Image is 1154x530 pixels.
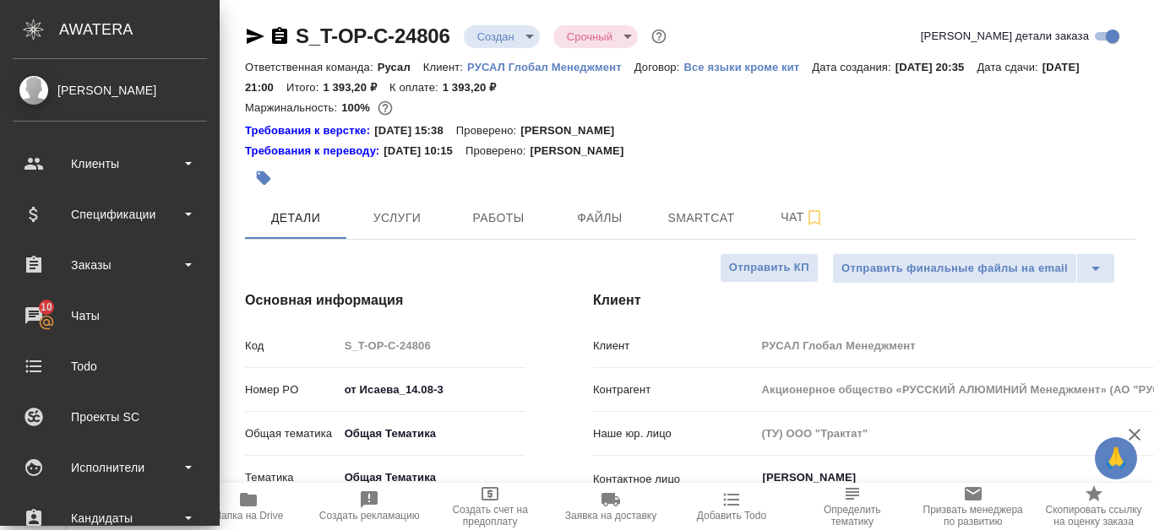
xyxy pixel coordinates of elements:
p: Проверено: [456,122,521,139]
p: Общая тематика [245,425,339,442]
span: Отправить финальные файлы на email [841,259,1068,279]
div: Спецификации [13,202,207,227]
div: Общая Тематика [339,419,525,448]
p: Ответственная команда: [245,61,378,73]
div: Todo [13,354,207,379]
p: Контактное лицо [593,471,756,488]
p: Все языки кроме кит [683,61,812,73]
p: Клиент [593,338,756,354]
p: Клиент: [423,61,467,73]
p: Наше юр. лицо [593,425,756,442]
div: Создан [553,25,638,48]
button: Отправить финальные файлы на email [832,253,1077,284]
p: Русал [378,61,423,73]
span: Скопировать ссылку на оценку заказа [1043,504,1144,527]
button: Определить тематику [792,483,912,530]
button: Скопировать ссылку для ЯМессенджера [245,26,265,46]
p: [PERSON_NAME] [530,143,636,160]
p: [PERSON_NAME] [520,122,627,139]
a: Все языки кроме кит [683,59,812,73]
p: К оплате: [389,81,443,94]
button: Отправить КП [720,253,819,283]
a: Todo [4,345,215,387]
button: Создать счет на предоплату [430,483,551,530]
button: Добавить Todo [671,483,792,530]
a: 10Чаты [4,295,215,337]
svg: Подписаться [804,208,825,228]
button: Срочный [562,30,618,44]
p: Договор: [634,61,684,73]
input: Пустое поле [339,333,525,358]
p: Маржинальность: [245,101,341,114]
input: ✎ Введи что-нибудь [339,377,525,402]
p: Код [245,338,339,354]
p: Тематика [245,469,339,486]
button: Скопировать ссылку [269,26,290,46]
button: Создать рекламацию [309,483,430,530]
span: Создать рекламацию [319,510,420,522]
div: Проекты SC [13,404,207,430]
span: Чат [762,207,843,228]
span: Услуги [357,208,438,229]
button: Добавить тэг [245,160,282,197]
span: [PERSON_NAME] детали заказа [921,28,1089,45]
p: Контрагент [593,381,756,398]
div: [PERSON_NAME] [13,81,207,100]
div: Чаты [13,303,207,328]
span: Smartcat [661,208,742,229]
p: 100% [341,101,374,114]
span: Создать счет на предоплату [440,504,541,527]
button: Доп статусы указывают на важность/срочность заказа [648,25,670,47]
p: РУСАЛ Глобал Менеджмент [467,61,634,73]
div: Нажми, чтобы открыть папку с инструкцией [245,143,384,160]
div: AWATERA [59,13,220,46]
span: Добавить Todo [697,510,766,522]
div: Нажми, чтобы открыть папку с инструкцией [245,122,374,139]
p: Номер PO [245,381,339,398]
button: Создан [472,30,520,44]
a: Проекты SC [4,396,215,438]
p: Проверено: [465,143,531,160]
a: S_T-OP-C-24806 [296,24,450,47]
span: 10 [30,299,63,316]
p: Итого: [286,81,323,94]
span: Определить тематику [802,504,902,527]
span: Призвать менеджера по развитию [923,504,1023,527]
h4: Основная информация [245,290,525,311]
button: Папка на Drive [188,483,309,530]
p: [DATE] 20:35 [895,61,977,73]
a: РУСАЛ Глобал Менеджмент [467,59,634,73]
div: Исполнители [13,455,207,480]
a: Требования к верстке: [245,122,374,139]
span: Папка на Drive [214,510,283,522]
div: Создан [464,25,540,48]
div: split button [832,253,1115,284]
button: 🙏 [1095,437,1137,479]
div: Клиенты [13,151,207,176]
p: 1 393,20 ₽ [323,81,389,94]
p: Дата сдачи: [977,61,1042,73]
button: 0.00 RUB; [374,97,396,119]
span: Файлы [559,208,640,229]
div: Заказы [13,252,207,278]
span: Заявка на доставку [565,510,656,522]
p: [DATE] 10:15 [384,143,465,160]
button: Скопировать ссылку на оценку заказа [1033,483,1154,530]
div: Общая Тематика [339,463,525,492]
button: Призвать менеджера по развитию [912,483,1033,530]
span: 🙏 [1102,441,1130,476]
p: 1 393,20 ₽ [443,81,509,94]
button: Заявка на доставку [551,483,672,530]
p: Дата создания: [812,61,895,73]
span: Работы [458,208,539,229]
span: Отправить КП [729,258,809,278]
p: [DATE] 15:38 [374,122,456,139]
a: Требования к переводу: [245,143,384,160]
span: Детали [255,208,336,229]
